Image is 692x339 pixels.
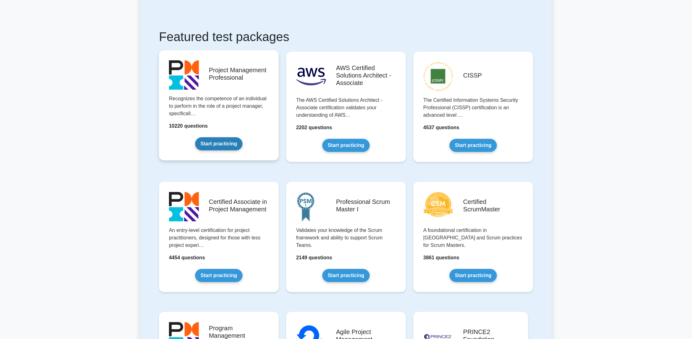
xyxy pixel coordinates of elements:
a: Start practicing [195,269,242,282]
a: Start practicing [322,269,369,282]
h1: Featured test packages [159,29,533,44]
a: Start practicing [449,269,497,282]
a: Start practicing [449,139,497,152]
a: Start practicing [322,139,369,152]
a: Start practicing [195,137,242,150]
